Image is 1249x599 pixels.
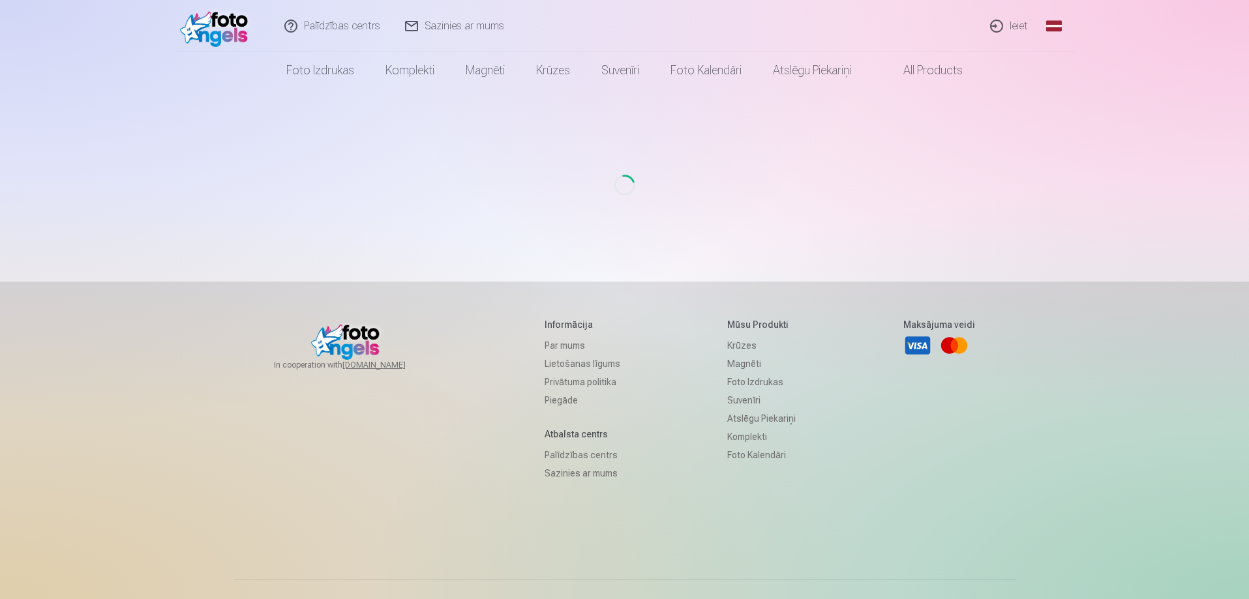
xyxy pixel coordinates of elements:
a: Piegāde [545,391,620,409]
a: Sazinies ar mums [545,464,620,482]
h5: Informācija [545,318,620,331]
h5: Maksājuma veidi [903,318,975,331]
a: Suvenīri [727,391,796,409]
a: Magnēti [450,52,520,89]
a: Magnēti [727,355,796,373]
a: Atslēgu piekariņi [757,52,867,89]
a: Atslēgu piekariņi [727,409,796,428]
a: Par mums [545,336,620,355]
a: Suvenīri [586,52,655,89]
a: Mastercard [940,331,969,360]
span: In cooperation with [274,360,437,370]
a: Foto izdrukas [271,52,370,89]
a: Komplekti [370,52,450,89]
a: Visa [903,331,932,360]
a: Foto kalendāri [727,446,796,464]
a: Palīdzības centrs [545,446,620,464]
a: Krūzes [727,336,796,355]
a: [DOMAIN_NAME] [342,360,437,370]
a: Lietošanas līgums [545,355,620,373]
a: Komplekti [727,428,796,446]
a: Foto kalendāri [655,52,757,89]
h5: Mūsu produkti [727,318,796,331]
img: /fa1 [180,5,255,47]
a: Privātuma politika [545,373,620,391]
a: Krūzes [520,52,586,89]
h5: Atbalsta centrs [545,428,620,441]
a: All products [867,52,978,89]
a: Foto izdrukas [727,373,796,391]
